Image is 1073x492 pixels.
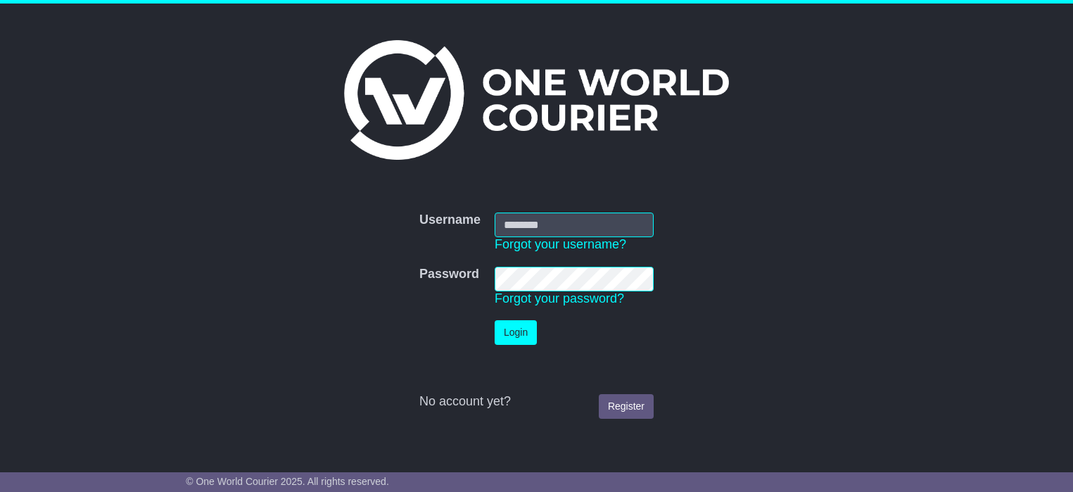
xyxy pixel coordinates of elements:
[495,320,537,345] button: Login
[599,394,654,419] a: Register
[495,237,626,251] a: Forgot your username?
[419,394,654,410] div: No account yet?
[344,40,728,160] img: One World
[495,291,624,305] a: Forgot your password?
[419,213,481,228] label: Username
[186,476,389,487] span: © One World Courier 2025. All rights reserved.
[419,267,479,282] label: Password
